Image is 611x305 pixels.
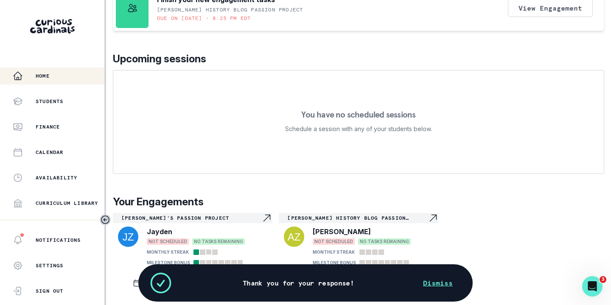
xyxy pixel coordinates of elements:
[36,174,77,181] p: Availability
[147,238,189,245] span: NOT SCHEDULED
[36,149,64,156] p: Calendar
[358,238,411,245] span: NO TASKS REMAINING
[313,238,355,245] span: NOT SCHEDULED
[113,213,272,268] a: [PERSON_NAME]'s Passion ProjectNavigate to engagement pageJaydenNOT SCHEDULEDNO TASKS REMAININGMO...
[147,227,172,237] p: Jayden
[413,274,463,291] button: Dismiss
[121,215,262,221] p: [PERSON_NAME]'s Passion Project
[118,227,138,247] img: svg
[428,213,438,223] svg: Navigate to engagement page
[36,73,50,79] p: Home
[313,260,356,266] p: MILESTONE BONUS
[36,288,64,294] p: Sign Out
[36,262,64,269] p: Settings
[157,15,251,22] p: Due on [DATE] • 8:25 PM EDT
[36,200,98,207] p: Curriculum Library
[147,260,190,266] p: MILESTONE BONUS
[113,51,604,67] p: Upcoming sessions
[262,213,272,223] svg: Navigate to engagement page
[36,98,64,105] p: Students
[192,238,245,245] span: NO TASKS REMAINING
[30,19,75,34] img: Curious Cardinals Logo
[113,271,192,295] button: SCHEDULE
[301,110,415,119] p: You have no scheduled sessions
[157,6,303,13] p: [PERSON_NAME] History Blog Passion Project
[100,214,111,225] button: Toggle sidebar
[243,279,354,287] p: Thank you for your response!
[36,123,60,130] p: Finance
[285,124,432,134] p: Schedule a session with any of your students below.
[113,194,604,210] p: Your Engagements
[600,276,606,283] span: 3
[313,249,355,255] p: MONTHLY STREAK
[313,227,371,237] p: [PERSON_NAME]
[279,213,438,268] a: [PERSON_NAME] History Blog Passion ProjectNavigate to engagement page[PERSON_NAME]NOT SCHEDULEDNO...
[582,276,603,297] iframe: Intercom live chat
[36,237,81,243] p: Notifications
[284,227,304,247] img: svg
[147,249,189,255] p: MONTHLY STREAK
[287,215,428,221] p: [PERSON_NAME] History Blog Passion Project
